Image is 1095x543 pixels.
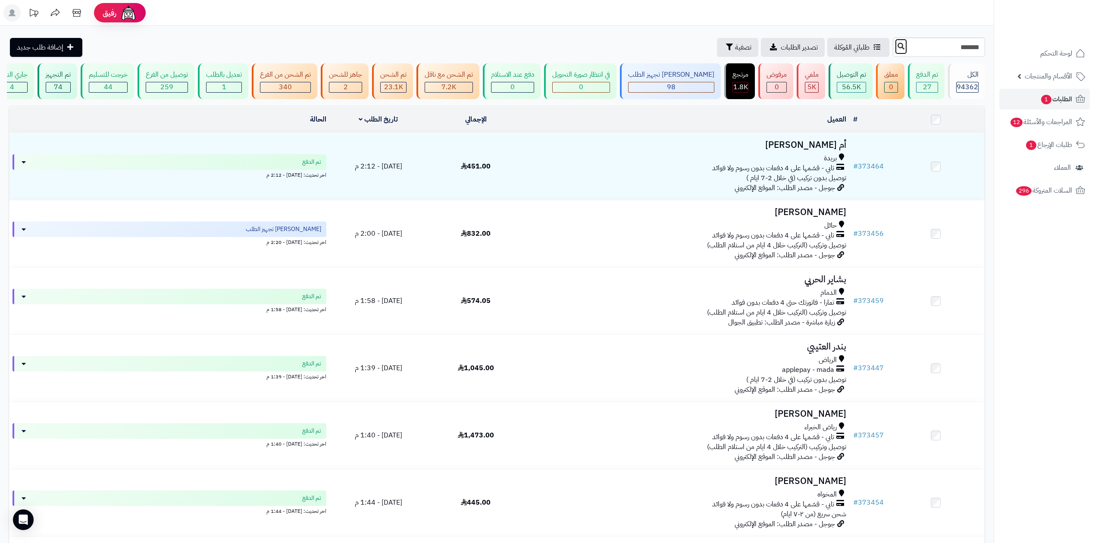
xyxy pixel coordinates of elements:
[853,497,884,508] a: #373454
[355,430,402,440] span: [DATE] - 1:40 م
[355,497,402,508] span: [DATE] - 1:44 م
[746,374,846,385] span: توصيل بدون تركيب (في خلال 2-7 ايام )
[481,63,542,99] a: دفع عند الاستلام 0
[824,221,837,231] span: حائل
[781,509,846,519] span: شحن سريع (من ٢-٧ ايام)
[458,363,494,373] span: 1,045.00
[10,82,14,92] span: 4
[510,82,515,92] span: 0
[999,157,1090,178] a: العملاء
[344,82,348,92] span: 2
[355,363,402,373] span: [DATE] - 1:39 م
[712,432,834,442] span: تابي - قسّمها على 4 دفعات بدون رسوم ولا فوائد
[628,70,714,80] div: [PERSON_NAME] تجهيز الطلب
[853,430,858,440] span: #
[1025,139,1072,151] span: طلبات الإرجاع
[1036,16,1087,34] img: logo-2.png
[458,430,494,440] span: 1,473.00
[13,237,326,246] div: اخر تحديث: [DATE] - 2:20 م
[917,82,938,92] div: 27
[667,82,676,92] span: 98
[956,70,979,80] div: الكل
[1054,162,1071,174] span: العملاء
[757,63,795,99] a: مرفوض 0
[717,38,758,57] button: تصفية
[54,82,63,92] span: 74
[279,82,292,92] span: 340
[302,494,321,502] span: تم الدفع
[735,183,835,193] span: جوجل - مصدر الطلب: الموقع الإلكتروني
[735,42,751,53] span: تصفية
[853,296,884,306] a: #373459
[13,170,326,179] div: اخر تحديث: [DATE] - 2:12 م
[999,89,1090,109] a: الطلبات1
[837,70,866,80] div: تم التوصيل
[827,114,846,125] a: العميل
[206,82,241,92] div: 1
[381,82,406,92] div: 23062
[712,163,834,173] span: تابي - قسّمها على 4 دفعات بدون رسوم ولا فوائد
[10,38,82,57] a: إضافة طلب جديد
[732,298,834,308] span: تمارا - فاتورتك حتى 4 دفعات بدون فوائد
[461,296,491,306] span: 574.05
[79,63,136,99] a: خرجت للتسليم 44
[906,63,946,99] a: تم الدفع 27
[13,304,326,313] div: اخر تحديث: [DATE] - 1:58 م
[733,82,748,92] span: 1.8K
[355,161,402,172] span: [DATE] - 2:12 م
[542,63,618,99] a: في انتظار صورة التحويل 0
[260,82,310,92] div: 340
[853,363,858,373] span: #
[461,228,491,239] span: 832.00
[359,114,398,125] a: تاريخ الطلب
[1015,184,1072,197] span: السلات المتروكة
[13,506,326,515] div: اخر تحديث: [DATE] - 1:44 م
[465,114,487,125] a: الإجمالي
[842,82,861,92] span: 56.5K
[817,490,837,499] span: المخواه
[618,63,723,99] a: [PERSON_NAME] تجهيز الطلب 98
[781,42,818,53] span: تصدير الطلبات
[999,134,1090,155] a: طلبات الإرجاع1
[761,38,825,57] a: تصدير الطلبات
[104,82,113,92] span: 44
[260,70,311,80] div: تم الشحن من الفرع
[384,82,403,92] span: 23.1K
[89,70,128,80] div: خرجت للتسليم
[707,442,846,452] span: توصيل وتركيب (التركيب خلال 4 ايام من استلام الطلب)
[1040,47,1072,59] span: لوحة التحكم
[246,225,321,234] span: [PERSON_NAME] تجهيز الطلب
[355,296,402,306] span: [DATE] - 1:58 م
[853,114,857,125] a: #
[819,355,837,365] span: الرياض
[461,497,491,508] span: 445.00
[528,207,846,217] h3: [PERSON_NAME]
[46,82,70,92] div: 74
[13,439,326,448] div: اخر تحديث: [DATE] - 1:40 م
[923,82,932,92] span: 27
[355,228,402,239] span: [DATE] - 2:00 م
[853,228,858,239] span: #
[885,82,898,92] div: 0
[528,275,846,284] h3: بشاير الحربي
[804,422,837,432] span: رياض الخبراء
[853,497,858,508] span: #
[461,161,491,172] span: 451.00
[17,42,63,53] span: إضافة طلب جديد
[735,384,835,395] span: جوجل - مصدر الطلب: الموقع الإلكتروني
[723,63,757,99] a: مرتجع 1.8K
[807,82,816,92] span: 5K
[707,240,846,250] span: توصيل وتركيب (التركيب خلال 4 ايام من استلام الطلب)
[874,63,906,99] a: معلق 0
[160,82,173,92] span: 259
[146,70,188,80] div: توصيل من الفرع
[528,476,846,486] h3: [PERSON_NAME]
[732,70,748,80] div: مرتجع
[733,82,748,92] div: 1808
[1040,93,1072,105] span: الطلبات
[853,161,858,172] span: #
[250,63,319,99] a: تم الشحن من الفرع 340
[120,4,137,22] img: ai-face.png
[425,82,472,92] div: 7223
[1010,116,1072,128] span: المراجعات والأسئلة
